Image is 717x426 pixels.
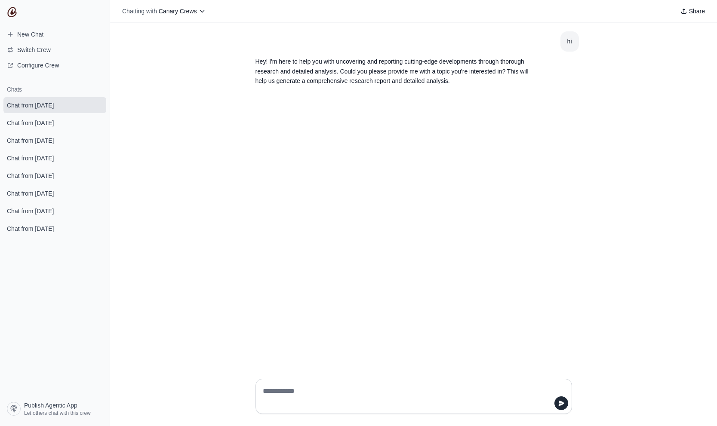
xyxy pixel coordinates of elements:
span: Configure Crew [17,61,59,70]
button: Share [677,5,708,17]
button: Chatting with Canary Crews [119,5,209,17]
a: Chat from [DATE] [3,203,106,219]
section: User message [560,31,579,52]
span: Switch Crew [17,46,51,54]
img: CrewAI Logo [7,7,17,17]
a: Publish Agentic App Let others chat with this crew [3,398,106,419]
a: Chat from [DATE] [3,150,106,166]
span: Chat from [DATE] [7,119,54,127]
span: Chatting with [122,7,157,15]
span: Chat from [DATE] [7,189,54,198]
span: Share [689,7,705,15]
a: Chat from [DATE] [3,115,106,131]
a: Chat from [DATE] [3,168,106,184]
a: Configure Crew [3,58,106,72]
span: Chat from [DATE] [7,207,54,215]
span: Chat from [DATE] [7,101,54,110]
div: hi [567,37,572,46]
span: Chat from [DATE] [7,154,54,162]
button: Switch Crew [3,43,106,57]
a: Chat from [DATE] [3,132,106,148]
a: Chat from [DATE] [3,221,106,236]
span: Publish Agentic App [24,401,77,410]
span: New Chat [17,30,43,39]
span: Let others chat with this crew [24,410,91,417]
span: Chat from [DATE] [7,224,54,233]
a: Chat from [DATE] [3,97,106,113]
a: Chat from [DATE] [3,185,106,201]
section: Response [249,52,538,91]
p: Hey! I'm here to help you with uncovering and reporting cutting-edge developments through thoroug... [255,57,531,86]
a: New Chat [3,28,106,41]
span: Chat from [DATE] [7,172,54,180]
span: Chat from [DATE] [7,136,54,145]
span: Canary Crews [159,8,197,15]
